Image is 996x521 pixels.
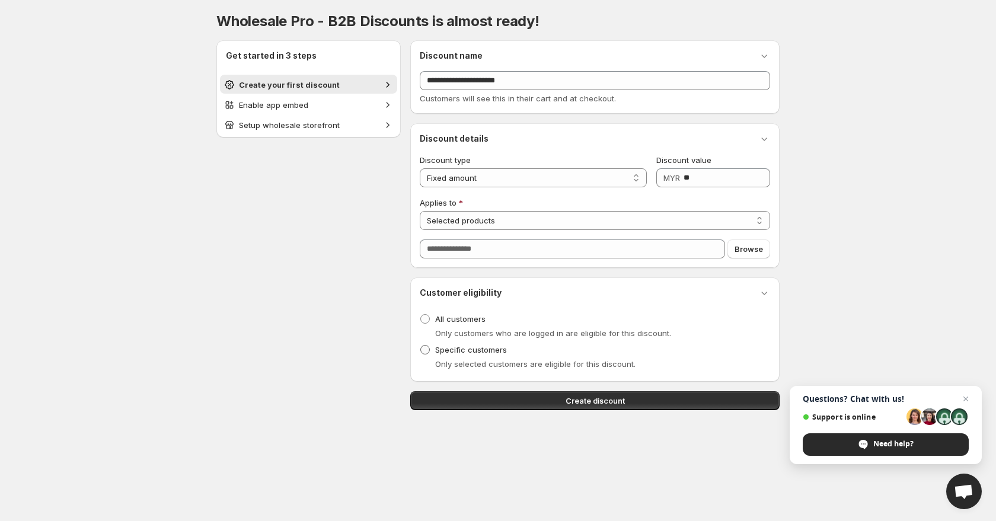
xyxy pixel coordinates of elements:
span: Enable app embed [239,100,308,110]
span: Discount value [656,155,711,165]
span: Create your first discount [239,80,340,90]
span: Applies to [420,198,456,207]
span: Only customers who are logged in are eligible for this discount. [435,328,671,338]
a: Open chat [946,474,982,509]
span: Need help? [873,439,914,449]
h3: Customer eligibility [420,287,502,299]
span: Create discount [566,395,625,407]
span: Setup wholesale storefront [239,120,340,130]
button: Create discount [410,391,780,410]
h1: Wholesale Pro - B2B Discounts is almost ready! [216,12,780,31]
h3: Discount details [420,133,489,145]
button: Browse [727,239,770,258]
h2: Get started in 3 steps [226,50,391,62]
span: Support is online [803,413,902,421]
span: All customers [435,314,486,324]
h3: Discount name [420,50,483,62]
span: Customers will see this in their cart and at checkout. [420,94,616,103]
span: Questions? Chat with us! [803,394,969,404]
span: MYR [663,173,680,183]
span: Specific customers [435,345,507,354]
span: Browse [735,243,763,255]
span: Only selected customers are eligible for this discount. [435,359,636,369]
span: Discount type [420,155,471,165]
span: Need help? [803,433,969,456]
